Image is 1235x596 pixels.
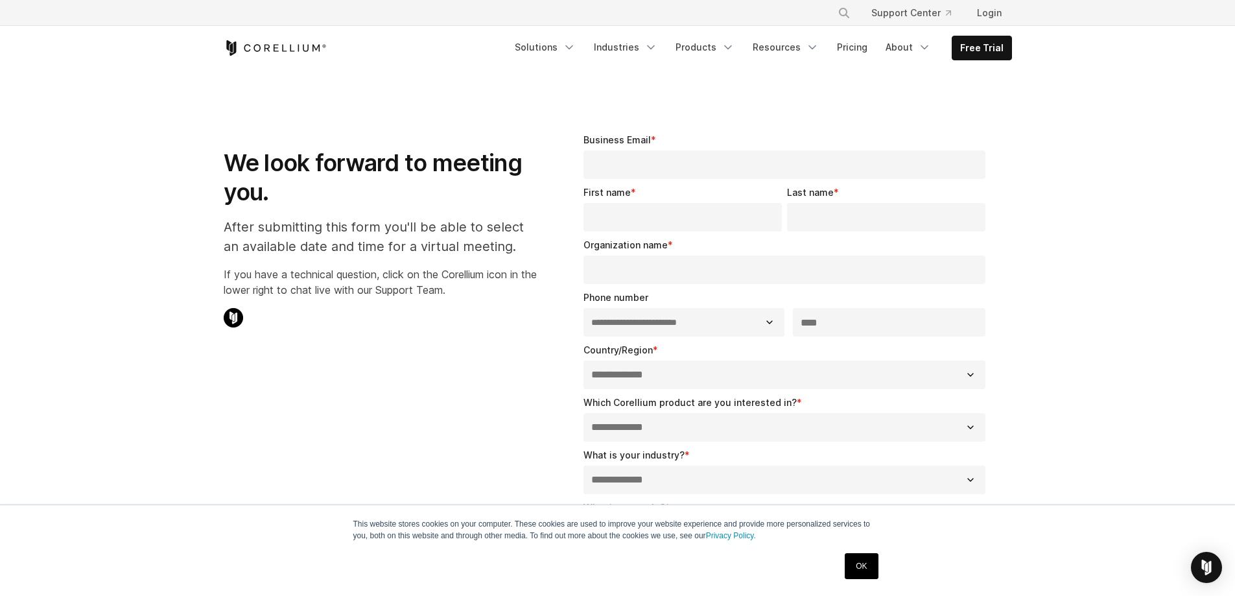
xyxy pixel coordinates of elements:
div: Navigation Menu [822,1,1012,25]
p: After submitting this form you'll be able to select an available date and time for a virtual meet... [224,217,537,256]
p: If you have a technical question, click on the Corellium icon in the lower right to chat live wit... [224,267,537,298]
a: OK [845,553,878,579]
span: Business Email [583,134,651,145]
img: Corellium Chat Icon [224,308,243,328]
a: Industries [586,36,665,59]
a: Free Trial [952,36,1011,60]
span: What is your industry? [583,449,685,460]
a: About [878,36,939,59]
a: Resources [745,36,827,59]
p: This website stores cookies on your computer. These cookies are used to improve your website expe... [353,518,882,542]
span: Organization name [583,239,668,250]
a: Support Center [861,1,961,25]
a: Login [967,1,1012,25]
span: Last name [787,187,834,198]
button: Search [832,1,856,25]
a: Solutions [507,36,583,59]
a: Pricing [829,36,875,59]
span: Country/Region [583,344,653,355]
h1: We look forward to meeting you. [224,149,537,207]
span: What is your role? [583,502,665,513]
div: Open Intercom Messenger [1191,552,1222,583]
span: Phone number [583,292,648,303]
div: Navigation Menu [507,36,1012,60]
a: Privacy Policy. [706,531,756,540]
span: First name [583,187,631,198]
a: Corellium Home [224,40,327,56]
a: Products [668,36,742,59]
span: Which Corellium product are you interested in? [583,397,797,408]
